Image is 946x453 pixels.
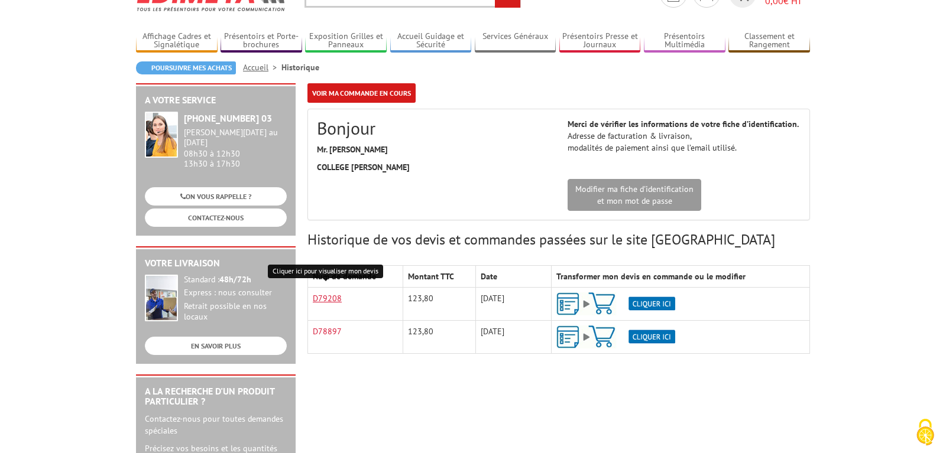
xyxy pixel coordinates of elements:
[317,118,550,138] h2: Bonjour
[268,265,383,278] div: Cliquer ici pour visualiser mon devis
[403,321,475,354] td: 123,80
[145,386,287,407] h2: A la recherche d'un produit particulier ?
[184,112,272,124] strong: [PHONE_NUMBER] 03
[476,321,551,354] td: [DATE]
[313,326,342,337] a: D78897
[313,293,342,304] a: D79208
[568,179,701,211] a: Modifier ma fiche d'identificationet mon mot de passe
[911,418,940,447] img: Cookies (fenêtre modale)
[184,128,287,148] div: [PERSON_NAME][DATE] au [DATE]
[317,162,410,172] strong: COLLEGE [PERSON_NAME]
[559,31,641,51] a: Présentoirs Presse et Journaux
[905,413,946,453] button: Cookies (fenêtre modale)
[219,274,251,285] strong: 48h/72h
[390,31,472,51] a: Accueil Guidage et Sécurité
[476,266,551,288] th: Date
[145,187,287,206] a: ON VOUS RAPPELLE ?
[403,266,475,288] th: Montant TTC
[305,31,387,51] a: Exposition Grilles et Panneaux
[317,144,388,155] strong: Mr. [PERSON_NAME]
[556,292,675,315] img: ajout-vers-panier.png
[145,95,287,106] h2: A votre service
[644,31,725,51] a: Présentoirs Multimédia
[184,288,287,298] div: Express : nous consulter
[145,112,178,158] img: widget-service.jpg
[145,275,178,321] img: widget-livraison.jpg
[184,275,287,285] div: Standard :
[556,325,675,348] img: ajout-vers-panier.png
[568,119,799,129] strong: Merci de vérifier les informations de votre fiche d’identification.
[136,31,218,51] a: Affichage Cadres et Signalétique
[145,258,287,269] h2: Votre livraison
[136,61,236,74] a: Poursuivre mes achats
[145,413,287,436] p: Contactez-nous pour toutes demandes spéciales
[221,31,302,51] a: Présentoirs et Porte-brochures
[568,118,801,154] p: Adresse de facturation & livraison, modalités de paiement ainsi que l’email utilisé.
[281,61,319,73] li: Historique
[476,288,551,321] td: [DATE]
[307,232,810,247] h3: Historique de vos devis et commandes passées sur le site [GEOGRAPHIC_DATA]
[184,128,287,168] div: 08h30 à 12h30 13h30 à 17h30
[728,31,810,51] a: Classement et Rangement
[243,62,281,73] a: Accueil
[145,208,287,227] a: CONTACTEZ-NOUS
[403,288,475,321] td: 123,80
[307,83,416,103] a: Voir ma commande en cours
[551,266,809,288] th: Transformer mon devis en commande ou le modifier
[184,301,287,322] div: Retrait possible en nos locaux
[475,31,556,51] a: Services Généraux
[145,337,287,355] a: EN SAVOIR PLUS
